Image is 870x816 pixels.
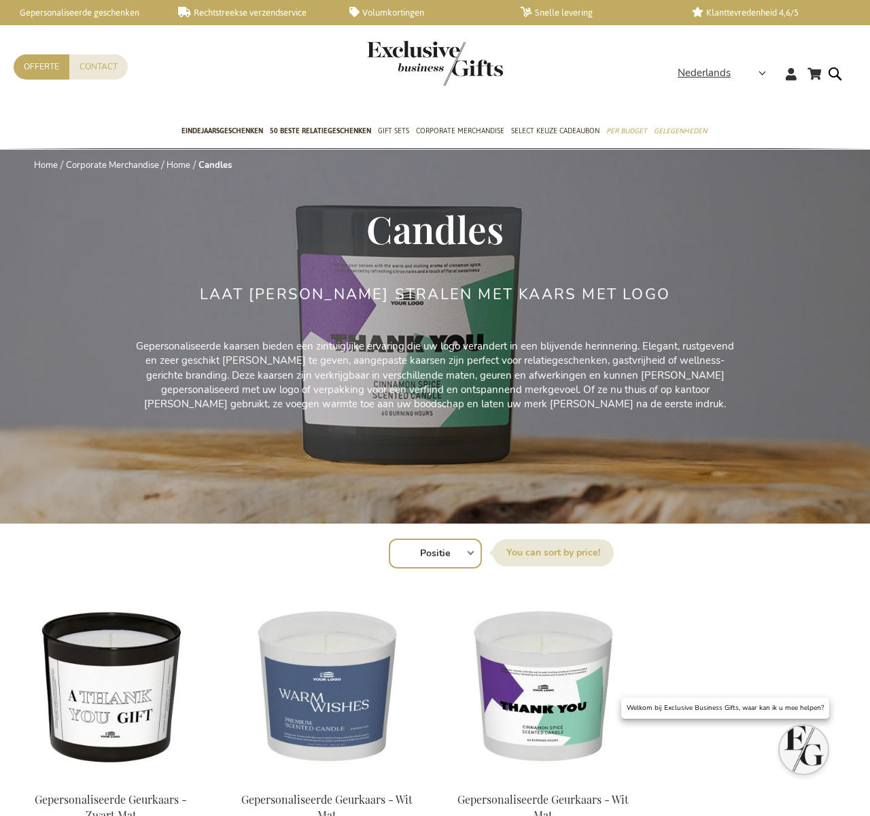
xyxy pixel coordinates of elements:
[367,41,435,86] a: store logo
[69,54,128,80] a: Contact
[678,65,731,81] span: Nederlands
[7,7,156,18] a: Gepersonaliseerde geschenken
[14,54,69,80] a: Offerte
[654,115,707,149] a: Gelegenheden
[270,124,371,138] span: 50 beste relatiegeschenken
[14,590,208,781] img: Personalised Scented Candle - Black Matt
[378,124,409,138] span: Gift Sets
[181,124,263,138] span: Eindejaarsgeschenken
[230,590,424,781] img: Personalised Scented Candle - White Matt
[416,115,504,149] a: Corporate Merchandise
[14,775,208,788] a: Personalised Scented Candle - Black Matt
[521,7,670,18] a: Snelle levering
[178,7,328,18] a: Rechtstreekse verzendservice
[606,115,647,149] a: Per Budget
[167,159,190,171] a: Home
[511,115,599,149] a: Select Keuze Cadeaubon
[446,775,640,788] a: Personalised Scented Candle - White Matt
[378,115,409,149] a: Gift Sets
[198,159,232,171] strong: Candles
[270,115,371,149] a: 50 beste relatiegeschenken
[129,339,741,412] p: Gepersonaliseerde kaarsen bieden een zintuiglijke ervaring die uw logo verandert in een blijvende...
[200,286,670,303] h2: Laat [PERSON_NAME] stralen met kaars met logo
[446,590,640,781] img: Personalised Scented Candle - White Matt
[230,775,424,788] a: Personalised Scented Candle - White Matt
[511,124,599,138] span: Select Keuze Cadeaubon
[349,7,499,18] a: Volumkortingen
[181,115,263,149] a: Eindejaarsgeschenken
[606,124,647,138] span: Per Budget
[66,159,159,171] a: Corporate Merchandise
[34,159,58,171] a: Home
[654,124,707,138] span: Gelegenheden
[367,41,503,86] img: Exclusive Business gifts logo
[416,124,504,138] span: Corporate Merchandise
[493,539,614,566] label: Sorteer op
[692,7,841,18] a: Klanttevredenheid 4,6/5
[366,203,504,254] span: Candles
